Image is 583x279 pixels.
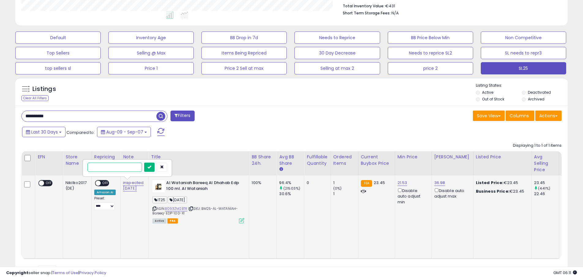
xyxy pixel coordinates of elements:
[481,62,566,74] button: SL25
[201,62,287,74] button: Price 2 Sell at max
[476,154,529,160] div: Listed Price
[388,32,473,44] button: BB Price Below Min
[152,218,166,224] span: All listings currently available for purchase on Amazon
[123,180,144,191] a: inspected [DATE]
[279,191,304,197] div: 30.6%
[374,180,385,186] span: 23.45
[22,127,65,137] button: Last 30 Days
[31,129,58,135] span: Last 30 Days
[283,186,300,191] small: (215.03%)
[201,47,287,59] button: Items Being Repriced
[294,62,380,74] button: Selling at max 2
[170,111,194,121] button: Filters
[434,154,471,160] div: [PERSON_NAME]
[528,90,551,95] label: Deactivated
[6,270,106,276] div: seller snap | |
[481,32,566,44] button: Non Competitive
[333,180,358,186] div: 1
[510,113,529,119] span: Columns
[6,270,28,276] strong: Copyright
[361,154,392,167] div: Current Buybox Price
[476,83,568,89] p: Listing States:
[32,85,56,93] h5: Listings
[553,270,577,276] span: 2025-10-8 06:11 GMT
[15,47,101,59] button: Top Sellers
[44,181,54,186] span: OFF
[534,180,559,186] div: 23.45
[333,191,358,197] div: 1
[167,218,178,224] span: FBA
[307,154,328,167] div: Fulfillable Quantity
[252,180,272,186] div: 100%
[388,47,473,59] button: Needs to reprice SL2
[94,154,118,160] div: Repricing
[343,3,384,9] b: Total Inventory Value:
[65,154,89,167] div: Store Name
[38,154,60,160] div: EFN
[538,186,550,191] small: (4.41%)
[279,180,304,186] div: 96.4%
[279,167,283,172] small: Avg BB Share.
[108,47,194,59] button: Selling @ Max
[294,47,380,59] button: 30 Day Decrease
[482,96,504,102] label: Out of Stock
[343,2,557,9] li: €431
[152,206,238,215] span: | SKU: BM25-AL-WATANIAH-Bareeq-EDP-100-X1
[473,111,505,121] button: Save View
[476,189,527,194] div: €23.45
[481,47,566,59] button: SL needs to repr3
[398,154,429,160] div: Min Price
[152,180,244,223] div: ASIN:
[79,270,106,276] a: Privacy Policy
[482,90,493,95] label: Active
[97,127,151,137] button: Aug-09 - Sep-07
[333,154,356,167] div: Ordered Items
[434,180,445,186] a: 36.98
[434,187,469,199] div: Disable auto adjust max
[343,10,391,16] b: Short Term Storage Fees:
[108,62,194,74] button: Price 1
[476,188,510,194] b: Business Price:
[476,180,504,186] b: Listed Price:
[534,191,559,197] div: 22.46
[165,206,187,211] a: B093ZM2BTR
[152,180,165,192] img: 41A9eXNqAOL._SL40_.jpg
[535,111,562,121] button: Actions
[201,32,287,44] button: BB Drop in 7d
[307,180,326,186] div: 0
[391,10,399,16] span: N/A
[252,154,274,167] div: BB Share 24h.
[476,180,527,186] div: €23.45
[152,196,167,203] span: IT25
[506,111,534,121] button: Columns
[388,62,473,74] button: price 2
[66,130,95,135] span: Compared to:
[106,129,143,135] span: Aug-09 - Sep-07
[279,154,301,167] div: Avg BB Share
[168,196,187,203] span: [DATE]
[52,270,78,276] a: Terms of Use
[333,186,342,191] small: (0%)
[294,32,380,44] button: Needs to Reprice
[21,95,49,101] div: Clear All Filters
[534,154,556,173] div: Avg Selling Price
[166,180,241,193] b: Al Wataniah Bareeq Al Dhahab Edp 100 ml. Al Wataniah
[398,180,407,186] a: 21.53
[15,62,101,74] button: top sellers sl
[528,96,544,102] label: Archived
[398,187,427,205] div: Disable auto adjust min
[65,180,87,191] div: Nikilko2017 (DE)
[513,143,562,149] div: Displaying 1 to 1 of 1 items
[123,154,146,160] div: Note
[101,181,110,186] span: OFF
[108,32,194,44] button: Inventory Age
[94,190,116,195] div: Amazon AI
[361,180,372,187] small: FBA
[15,32,101,44] button: Default
[94,196,116,210] div: Preset:
[151,154,246,160] div: Title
